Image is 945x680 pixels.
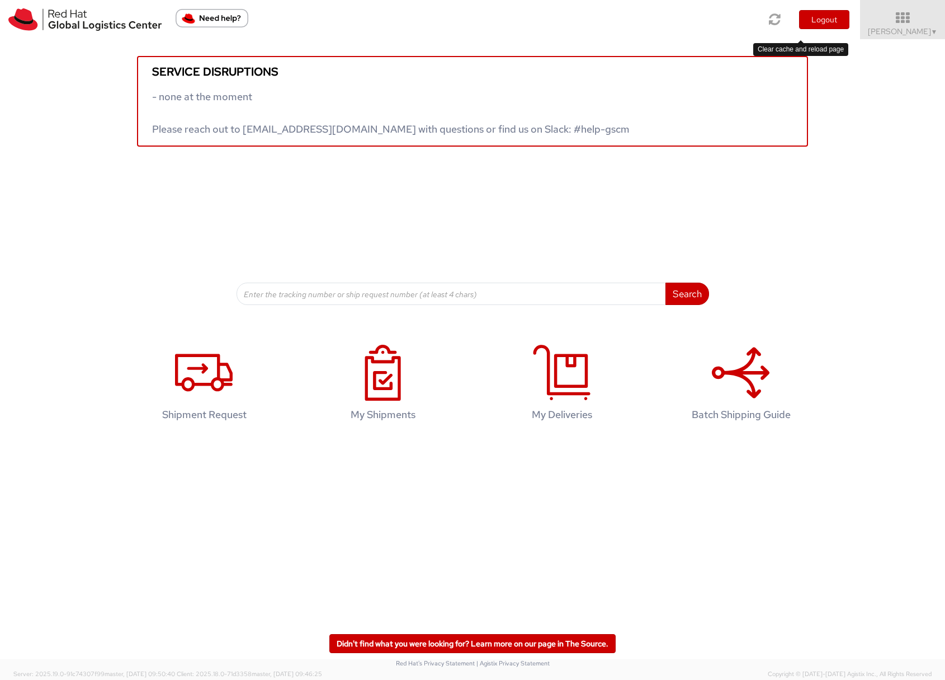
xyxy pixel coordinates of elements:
a: Service disruptions - none at the moment Please reach out to [EMAIL_ADDRESS][DOMAIN_NAME] with qu... [137,56,808,147]
a: Didn't find what you were looking for? Learn more on our page in The Source. [329,634,616,653]
span: master, [DATE] 09:50:40 [105,670,175,678]
span: Copyright © [DATE]-[DATE] Agistix Inc., All Rights Reserved [768,670,932,679]
h4: Batch Shipping Guide [669,409,813,420]
button: Logout [799,10,849,29]
span: Server: 2025.19.0-91c74307f99 [13,670,175,678]
span: - none at the moment Please reach out to [EMAIL_ADDRESS][DOMAIN_NAME] with questions or find us o... [152,90,630,135]
a: Batch Shipping Guide [657,333,825,438]
h5: Service disruptions [152,65,793,78]
h4: My Deliveries [490,409,634,420]
span: Client: 2025.18.0-71d3358 [177,670,322,678]
img: rh-logistics-00dfa346123c4ec078e1.svg [8,8,162,31]
button: Need help? [176,9,248,27]
a: | Agistix Privacy Statement [476,659,550,667]
a: Red Hat's Privacy Statement [396,659,475,667]
div: Clear cache and reload page [753,43,848,56]
a: My Shipments [299,333,467,438]
h4: My Shipments [311,409,455,420]
button: Search [665,283,709,305]
a: My Deliveries [478,333,646,438]
input: Enter the tracking number or ship request number (at least 4 chars) [237,283,666,305]
span: master, [DATE] 09:46:25 [252,670,322,678]
h4: Shipment Request [132,409,276,420]
span: ▼ [931,27,938,36]
a: Shipment Request [120,333,288,438]
span: [PERSON_NAME] [868,26,938,36]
